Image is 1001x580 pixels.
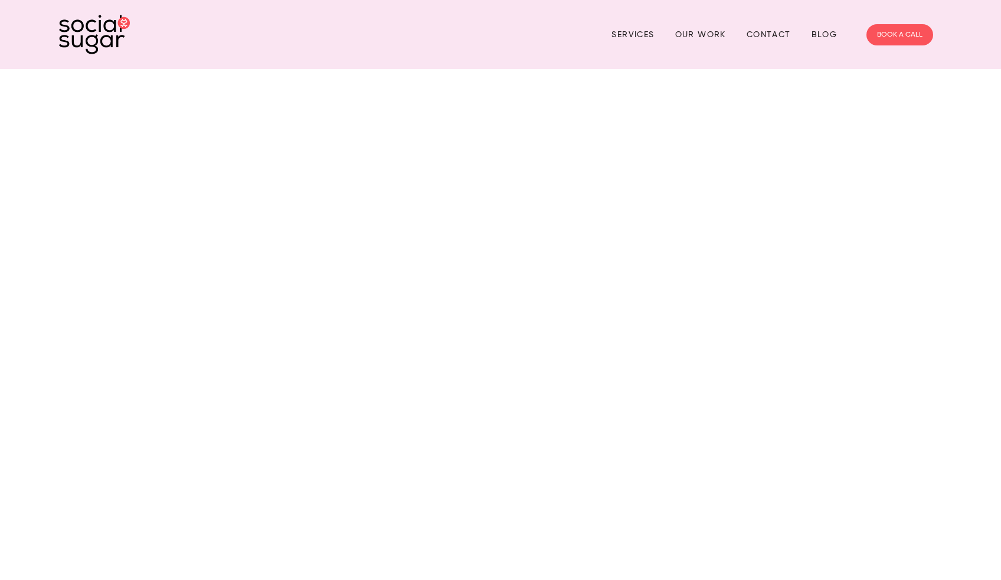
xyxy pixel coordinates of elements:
[611,25,654,44] a: Services
[812,25,838,44] a: Blog
[675,25,726,44] a: Our Work
[747,25,791,44] a: Contact
[866,24,933,45] a: BOOK A CALL
[59,15,130,54] img: SocialSugar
